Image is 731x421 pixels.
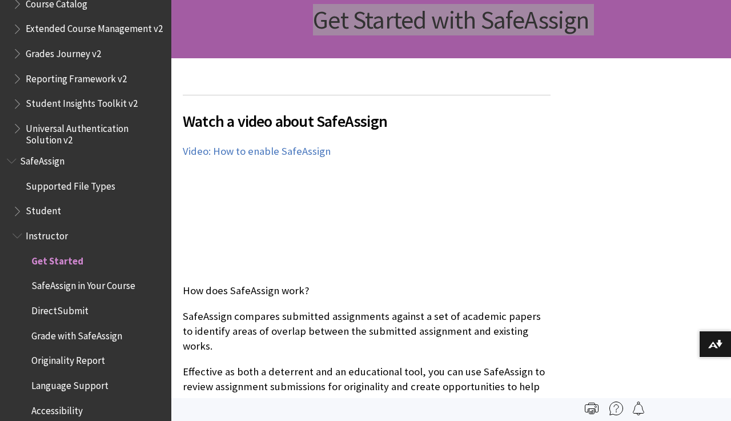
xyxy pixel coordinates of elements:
p: SafeAssign compares submitted assignments against a set of academic papers to identify areas of o... [183,309,551,354]
span: Student Insights Toolkit v2 [26,94,138,110]
img: Follow this page [632,402,645,415]
img: Print [585,402,599,415]
span: Get Started with SafeAssign [313,4,589,35]
span: Reporting Framework v2 [26,69,127,85]
a: Video: How to enable SafeAssign [183,145,331,158]
span: Grades Journey v2 [26,44,101,59]
span: Supported File Types [26,177,115,192]
span: Grade with SafeAssign [31,326,122,342]
p: Effective as both a deterrent and an educational tool, you can use SafeAssign to review assignmen... [183,364,551,410]
span: Extended Course Management v2 [26,19,163,35]
span: SafeAssign in Your Course [31,276,135,292]
img: More help [609,402,623,415]
span: Language Support [31,376,109,391]
span: Accessibility [31,401,83,416]
span: Originality Report [31,351,105,367]
span: Watch a video about SafeAssign [183,109,551,133]
p: How does SafeAssign work? [183,283,551,298]
span: SafeAssign [20,151,65,167]
span: DirectSubmit [31,301,89,316]
span: Student [26,202,61,217]
span: Instructor [26,226,68,242]
span: Get Started [31,251,83,267]
span: Universal Authentication Solution v2 [26,119,163,146]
